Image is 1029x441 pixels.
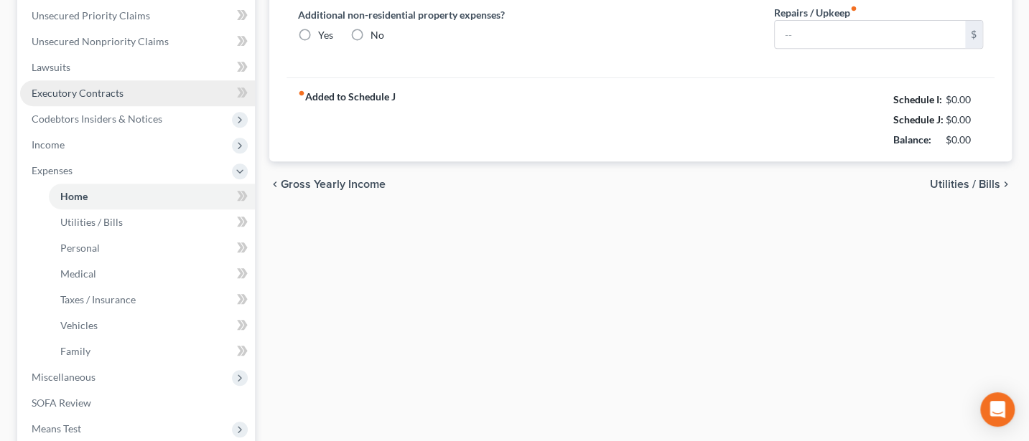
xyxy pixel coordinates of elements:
span: Gross Yearly Income [281,179,386,190]
a: Unsecured Priority Claims [20,3,255,29]
span: Personal [60,242,100,254]
label: Additional non-residential property expenses? [298,7,507,22]
a: Vehicles [49,313,255,338]
i: fiber_manual_record [298,90,305,97]
a: Executory Contracts [20,80,255,106]
span: Vehicles [60,319,98,331]
a: Unsecured Nonpriority Claims [20,29,255,54]
div: Open Intercom Messenger [980,392,1015,427]
span: Utilities / Bills [930,179,1000,190]
span: Utilities / Bills [60,216,123,228]
span: SOFA Review [32,397,91,409]
a: SOFA Review [20,390,255,416]
div: $0.00 [946,113,984,127]
label: Yes [318,28,333,42]
a: Utilities / Bills [49,209,255,235]
a: Medical [49,261,255,287]
strong: Added to Schedule J [298,90,396,150]
span: Codebtors Insiders & Notices [32,113,162,125]
label: No [371,28,384,42]
span: Unsecured Priority Claims [32,9,150,22]
span: Expenses [32,164,73,176]
div: $0.00 [946,133,984,147]
span: Miscellaneous [32,371,96,383]
span: Lawsuits [32,61,70,73]
strong: Schedule I: [893,93,942,105]
div: $0.00 [946,93,984,107]
strong: Schedule J: [893,113,944,125]
i: fiber_manual_record [850,5,857,12]
a: Taxes / Insurance [49,287,255,313]
a: Lawsuits [20,54,255,80]
span: Unsecured Nonpriority Claims [32,35,169,47]
a: Home [49,184,255,209]
span: Home [60,190,88,202]
span: Medical [60,267,96,280]
label: Repairs / Upkeep [774,5,857,20]
span: Family [60,345,90,357]
span: Income [32,138,65,151]
span: Means Test [32,422,81,435]
span: Executory Contracts [32,87,124,99]
div: $ [965,21,982,48]
input: -- [775,21,965,48]
span: Taxes / Insurance [60,293,136,305]
i: chevron_left [269,179,281,190]
i: chevron_right [1000,179,1012,190]
a: Personal [49,235,255,261]
a: Family [49,338,255,364]
strong: Balance: [893,133,931,146]
button: Utilities / Bills chevron_right [930,179,1012,190]
button: chevron_left Gross Yearly Income [269,179,386,190]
